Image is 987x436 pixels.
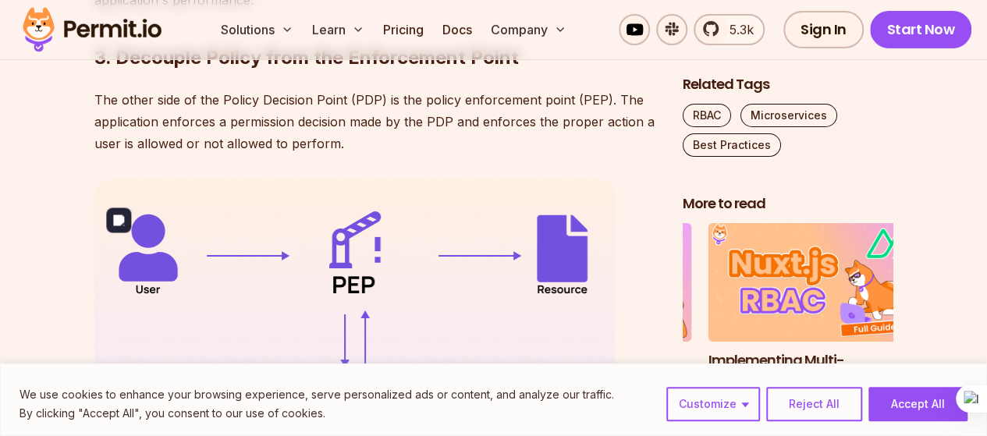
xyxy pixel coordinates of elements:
p: By clicking "Accept All", you consent to our use of cookies. [20,404,614,423]
a: Best Practices [683,133,781,157]
li: 3 of 3 [481,223,692,409]
button: Customize [666,387,760,421]
li: 1 of 3 [708,223,919,409]
a: Sign In [783,11,864,48]
a: Docs [436,14,478,45]
h2: Related Tags [683,75,893,94]
a: Pricing [377,14,430,45]
a: 5.3k [694,14,765,45]
div: Posts [683,223,893,427]
a: Implementing Multi-Tenant RBAC in Nuxt.jsImplementing Multi-Tenant RBAC in Nuxt.js [708,223,919,409]
img: How to Use JWTs for Authorization: Best Practices and Common Mistakes [481,223,692,342]
button: Solutions [215,14,300,45]
button: Learn [306,14,371,45]
img: Implementing Multi-Tenant RBAC in Nuxt.js [708,223,919,342]
a: Microservices [740,104,837,127]
img: Permit logo [16,3,169,56]
h3: How to Use JWTs for Authorization: Best Practices and Common Mistakes [481,350,692,408]
h3: Implementing Multi-Tenant RBAC in Nuxt.js [708,350,919,389]
button: Reject All [766,387,862,421]
p: The other side of the Policy Decision Point (PDP) is the policy enforcement point (PEP). The appl... [94,89,658,154]
h2: More to read [683,194,893,214]
a: RBAC [683,104,731,127]
p: We use cookies to enhance your browsing experience, serve personalized ads or content, and analyz... [20,385,614,404]
button: Accept All [868,387,967,421]
a: Start Now [870,11,972,48]
button: Company [485,14,573,45]
span: 5.3k [720,20,754,39]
